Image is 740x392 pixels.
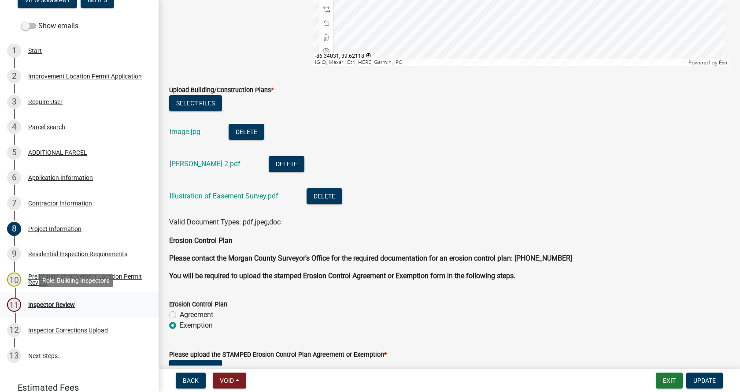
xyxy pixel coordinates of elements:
[656,373,683,388] button: Exit
[169,218,281,226] span: Valid Document Types: pdf,jpeg,doc
[269,161,304,169] wm-modal-confirm: Delete Document
[7,196,21,210] div: 7
[7,298,21,312] div: 11
[313,59,687,66] div: IGIO, Maxar | Esri, HERE, Garmin, iPC
[693,377,716,384] span: Update
[686,373,723,388] button: Update
[307,193,342,201] wm-modal-confirm: Delete Document
[686,59,729,66] div: Powered by
[7,120,21,134] div: 4
[169,302,227,308] label: Erosion Control Plan
[7,323,21,337] div: 12
[719,60,727,66] a: Esri
[170,127,200,136] a: image.jpg
[170,192,278,200] a: Illustration of Easement Survey.pdf
[28,73,142,79] div: Improvement Location Permit Application
[169,360,222,376] button: Select files
[169,352,387,358] label: Please upload the STAMPED Erosion Control Plan Agreement or Exemption
[7,69,21,83] div: 2
[28,48,42,54] div: Start
[28,226,81,232] div: Project Information
[28,200,92,206] div: Contractor Information
[7,273,21,287] div: 10
[229,128,264,137] wm-modal-confirm: Delete Document
[28,302,75,308] div: Inspector Review
[213,373,246,388] button: Void
[180,320,213,331] label: Exemption
[7,171,21,185] div: 6
[169,272,515,280] strong: You will be required to upload the stamped Erosion Control Agreement or Exemption form in the fol...
[307,188,342,204] button: Delete
[28,327,108,333] div: Inspector Corrections Upload
[169,95,222,111] button: Select files
[170,160,240,168] a: [PERSON_NAME] 2.pdf
[7,146,21,160] div: 5
[7,247,21,261] div: 9
[28,149,87,156] div: ADDITIONAL PARCEL
[39,274,113,287] div: Role: Building Inspectors
[28,99,63,105] div: Require User
[28,124,65,130] div: Parcel search
[7,44,21,58] div: 1
[21,21,78,31] label: Show emails
[180,310,213,320] label: Agreement
[269,156,304,172] button: Delete
[7,222,21,236] div: 8
[169,254,572,262] strong: Please contact the Morgan County Surveyor's Office for the required documentation for an erosion ...
[28,175,93,181] div: Application Information
[28,251,127,257] div: Residential Inspection Requirements
[176,373,206,388] button: Back
[220,377,234,384] span: Void
[183,377,199,384] span: Back
[28,273,144,286] div: Preliminary Improvement Location Permit Review
[229,124,264,140] button: Delete
[7,349,21,363] div: 13
[169,236,233,245] strong: Erosion Control Plan
[7,95,21,109] div: 3
[169,87,274,93] label: Upload Building/Construction Plans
